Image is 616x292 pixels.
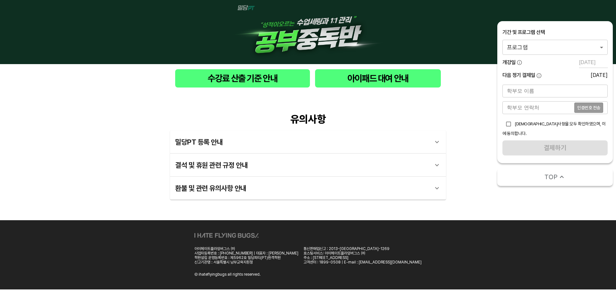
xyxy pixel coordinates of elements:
div: 프로그램 [502,40,608,54]
span: 수강료 산출 기준 안내 [180,72,305,85]
div: 신고기관명 : 서울특별시 남부교육지원청 [194,260,298,264]
div: 결석 및 휴원 관련 규정 안내 [175,157,429,173]
div: 유의사항 [170,113,446,125]
button: 수강료 산출 기준 안내 [175,69,310,88]
div: 밀당PT 등록 안내 [170,130,446,154]
input: 학부모 연락처를 입력해주세요 [502,101,574,114]
span: TOP [544,172,558,181]
img: 1 [231,5,385,59]
div: 통신판매업신고 : 2013-[GEOGRAPHIC_DATA]-1269 [304,246,422,251]
span: [DEMOGRAPHIC_DATA]사항을 모두 확인하였으며, 이에 동의합니다. [502,121,606,136]
input: 학부모 이름을 입력해주세요 [502,85,608,97]
div: Ⓒ ihateflyingbugs all rights reserved. [194,272,261,277]
div: 밀당PT 등록 안내 [175,134,429,150]
button: TOP [497,168,613,186]
img: ihateflyingbugs [194,233,259,238]
div: 호스팅서비스: 아이헤이트플라잉버그스 ㈜ [304,251,422,255]
div: 환불 및 관련 유의사항 안내 [175,180,429,196]
div: 아이헤이트플라잉버그스 ㈜ [194,246,298,251]
div: 사업자등록번호 : [PHONE_NUMBER] | 대표자 : [PERSON_NAME] [194,251,298,255]
div: 고객센터 : 1899-0508 | E-mail : [EMAIL_ADDRESS][DOMAIN_NAME] [304,260,422,264]
span: 아이패드 대여 안내 [320,72,436,85]
div: 결석 및 휴원 관련 규정 안내 [170,154,446,177]
span: 개강일 [502,59,516,66]
button: 아이패드 대여 안내 [315,69,441,88]
div: [DATE] [591,72,608,78]
span: 다음 정기 결제일 [502,72,535,79]
div: 환불 및 관련 유의사항 안내 [170,177,446,200]
div: 기간 및 프로그램 선택 [502,29,608,36]
div: 학원설립 운영등록번호 : 제5962호 밀당피티(PT)원격학원 [194,255,298,260]
div: 주소 : [STREET_ADDRESS] [304,255,422,260]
